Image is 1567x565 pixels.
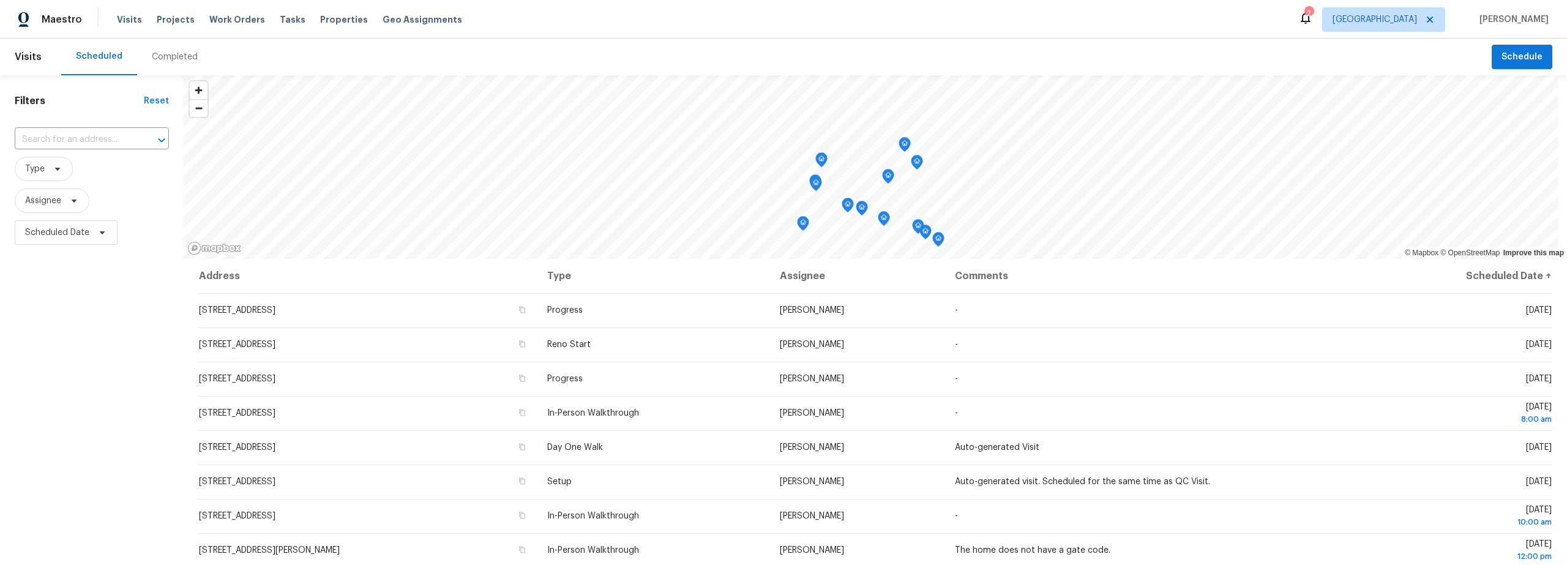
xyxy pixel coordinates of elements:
div: Map marker [882,169,894,188]
span: Maestro [42,13,82,26]
span: [DATE] [1526,443,1552,452]
span: [STREET_ADDRESS] [199,477,275,486]
div: Map marker [842,198,854,217]
div: Map marker [809,174,821,193]
button: Copy Address [517,339,528,350]
div: 12:00 pm [1361,550,1552,563]
div: Map marker [911,155,923,174]
div: Map marker [919,225,932,244]
span: Auto-generated visit. Scheduled for the same time as QC Visit. [955,477,1210,486]
span: Geo Assignments [383,13,462,26]
div: 10:00 am [1361,516,1552,528]
span: In-Person Walkthrough [547,546,639,555]
span: [DATE] [1526,375,1552,383]
span: [PERSON_NAME] [780,409,844,417]
div: Map marker [878,211,890,230]
button: Zoom in [190,81,208,99]
th: Scheduled Date ↑ [1352,259,1552,293]
span: [STREET_ADDRESS] [199,512,275,520]
a: Mapbox homepage [187,241,241,255]
span: [PERSON_NAME] [780,375,844,383]
button: Copy Address [517,373,528,384]
span: Progress [547,375,583,383]
span: [STREET_ADDRESS] [199,375,275,383]
span: Projects [157,13,195,26]
span: [STREET_ADDRESS] [199,306,275,315]
span: [DATE] [1361,403,1552,425]
span: [DATE] [1361,506,1552,528]
span: [STREET_ADDRESS] [199,340,275,349]
span: [PERSON_NAME] [780,546,844,555]
span: Visits [15,43,42,70]
button: Open [153,132,170,149]
button: Zoom out [190,99,208,117]
span: Visits [117,13,142,26]
span: [STREET_ADDRESS] [199,409,275,417]
span: Reno Start [547,340,591,349]
span: [PERSON_NAME] [780,443,844,452]
span: Auto-generated Visit [955,443,1039,452]
span: Properties [320,13,368,26]
span: [DATE] [1526,340,1552,349]
span: Assignee [25,195,61,207]
span: [GEOGRAPHIC_DATA] [1333,13,1417,26]
span: [PERSON_NAME] [780,477,844,486]
span: Work Orders [209,13,265,26]
span: Progress [547,306,583,315]
button: Copy Address [517,476,528,487]
div: Map marker [932,232,944,251]
th: Comments [945,259,1352,293]
div: Map marker [810,176,822,195]
span: [STREET_ADDRESS] [199,443,275,452]
div: Scheduled [76,50,122,62]
a: OpenStreetMap [1440,249,1500,257]
th: Address [198,259,537,293]
button: Copy Address [517,441,528,452]
span: - [955,375,958,383]
div: Completed [152,51,198,63]
span: In-Person Walkthrough [547,512,639,520]
span: [PERSON_NAME] [1475,13,1549,26]
span: [DATE] [1361,540,1552,563]
span: [PERSON_NAME] [780,340,844,349]
div: 2 [1304,7,1313,20]
span: Scheduled Date [25,226,89,239]
span: [DATE] [1526,306,1552,315]
h1: Filters [15,95,144,107]
div: Reset [144,95,169,107]
span: [DATE] [1526,477,1552,486]
span: [STREET_ADDRESS][PERSON_NAME] [199,546,340,555]
span: Day One Walk [547,443,603,452]
a: Mapbox [1405,249,1438,257]
div: Map marker [899,137,911,156]
span: Schedule [1502,50,1543,65]
span: - [955,512,958,520]
span: In-Person Walkthrough [547,409,639,417]
a: Improve this map [1503,249,1564,257]
th: Type [537,259,770,293]
span: [PERSON_NAME] [780,306,844,315]
div: Map marker [797,216,809,235]
button: Copy Address [517,304,528,315]
input: Search for an address... [15,130,135,149]
span: [PERSON_NAME] [780,512,844,520]
span: - [955,409,958,417]
button: Copy Address [517,544,528,555]
span: - [955,340,958,349]
div: Map marker [815,152,828,171]
canvas: Map [184,75,1558,259]
span: Setup [547,477,572,486]
button: Schedule [1492,45,1552,70]
span: Type [25,163,45,175]
div: 8:00 am [1361,413,1552,425]
button: Copy Address [517,407,528,418]
span: - [955,306,958,315]
div: Map marker [912,219,924,238]
span: Zoom out [190,100,208,117]
span: The home does not have a gate code. [955,546,1110,555]
button: Copy Address [517,510,528,521]
th: Assignee [770,259,945,293]
span: Tasks [280,15,305,24]
div: Map marker [856,201,868,220]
